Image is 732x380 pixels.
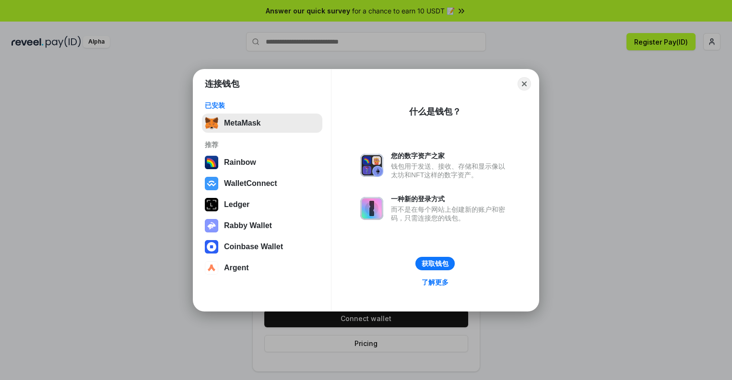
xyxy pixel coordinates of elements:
button: WalletConnect [202,174,322,193]
button: Rainbow [202,153,322,172]
img: svg+xml,%3Csvg%20width%3D%22120%22%20height%3D%22120%22%20viewBox%3D%220%200%20120%20120%22%20fil... [205,156,218,169]
h1: 连接钱包 [205,78,239,90]
button: Argent [202,258,322,277]
img: svg+xml,%3Csvg%20fill%3D%22none%22%20height%3D%2233%22%20viewBox%3D%220%200%2035%2033%22%20width%... [205,116,218,130]
div: Argent [224,264,249,272]
img: svg+xml,%3Csvg%20width%3D%2228%22%20height%3D%2228%22%20viewBox%3D%220%200%2028%2028%22%20fill%3D... [205,177,218,190]
img: svg+xml,%3Csvg%20width%3D%2228%22%20height%3D%2228%22%20viewBox%3D%220%200%2028%2028%22%20fill%3D... [205,261,218,275]
div: 什么是钱包？ [409,106,461,117]
img: svg+xml,%3Csvg%20xmlns%3D%22http%3A%2F%2Fwww.w3.org%2F2000%2Fsvg%22%20fill%3D%22none%22%20viewBox... [360,197,383,220]
button: Close [518,77,531,91]
button: 获取钱包 [415,257,455,270]
div: 推荐 [205,140,319,149]
button: Coinbase Wallet [202,237,322,256]
a: 了解更多 [416,276,454,288]
div: MetaMask [224,119,260,127]
div: Coinbase Wallet [224,242,283,251]
img: svg+xml,%3Csvg%20xmlns%3D%22http%3A%2F%2Fwww.w3.org%2F2000%2Fsvg%22%20fill%3D%22none%22%20viewBox... [360,154,383,177]
button: Rabby Wallet [202,216,322,235]
div: Rabby Wallet [224,221,272,230]
div: 一种新的登录方式 [391,195,510,203]
div: 您的数字资产之家 [391,151,510,160]
img: svg+xml,%3Csvg%20xmlns%3D%22http%3A%2F%2Fwww.w3.org%2F2000%2Fsvg%22%20fill%3D%22none%22%20viewBox... [205,219,218,232]
div: WalletConnect [224,179,277,188]
button: Ledger [202,195,322,214]
div: 钱包用于发送、接收、存储和显示像以太坊和NFT这样的数字资产。 [391,162,510,179]
div: 已安装 [205,101,319,110]
div: 了解更多 [422,278,449,287]
img: svg+xml,%3Csvg%20xmlns%3D%22http%3A%2F%2Fwww.w3.org%2F2000%2Fsvg%22%20width%3D%2228%22%20height%3... [205,198,218,211]
div: Rainbow [224,158,256,167]
div: Ledger [224,200,249,209]
div: 而不是在每个网站上创建新的账户和密码，只需连接您的钱包。 [391,205,510,222]
img: svg+xml,%3Csvg%20width%3D%2228%22%20height%3D%2228%22%20viewBox%3D%220%200%2028%2028%22%20fill%3D... [205,240,218,253]
div: 获取钱包 [422,259,449,268]
button: MetaMask [202,114,322,133]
